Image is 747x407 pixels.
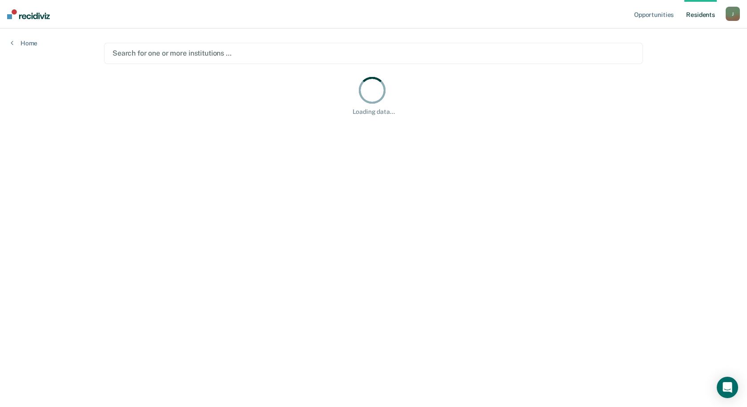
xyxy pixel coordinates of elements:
div: Loading data... [353,108,395,116]
a: Home [11,39,37,47]
button: J [726,7,740,21]
div: Open Intercom Messenger [717,377,738,398]
img: Recidiviz [7,9,50,19]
